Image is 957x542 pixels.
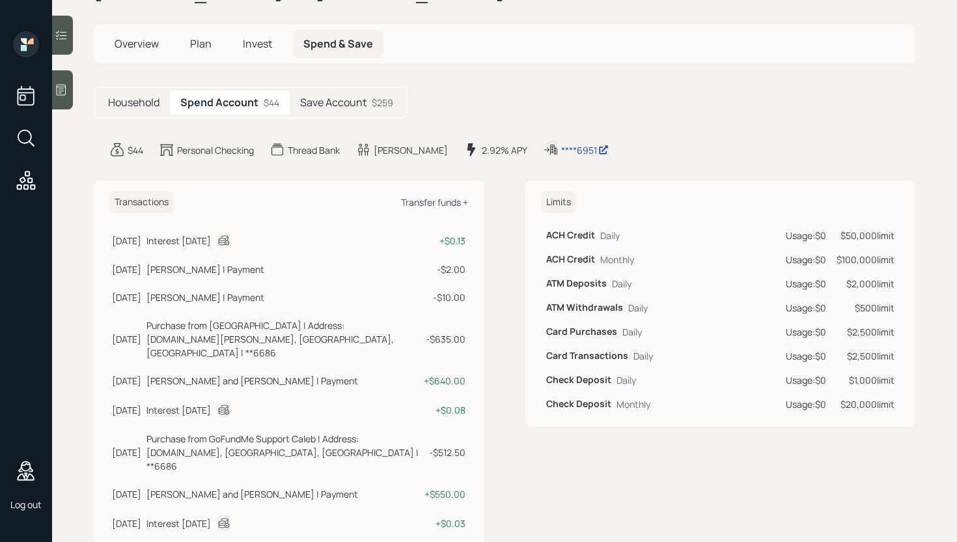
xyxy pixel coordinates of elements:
div: [DATE] [112,234,141,248]
div: Usage: $0 [786,397,826,411]
h5: Spend Account [180,96,258,109]
h6: Transactions [109,192,174,213]
div: Monthly [600,253,634,266]
div: Transfer funds + [401,196,468,208]
div: $2,500 limit [837,325,895,339]
div: + $0.03 [424,517,465,530]
div: [DATE] [112,263,141,276]
div: [DATE] [112,332,141,346]
div: $44 [264,96,279,109]
div: Purchase from [GEOGRAPHIC_DATA] | Address: [DOMAIN_NAME][PERSON_NAME], [GEOGRAPHIC_DATA], [GEOGRA... [146,319,419,360]
div: - $10.00 [424,291,465,304]
div: $50,000 limit [837,229,895,242]
div: [DATE] [112,517,141,530]
div: [PERSON_NAME] | Payment [146,291,264,304]
div: Daily [617,373,636,387]
div: $2,000 limit [837,277,895,291]
div: [DATE] [112,446,141,459]
h5: Household [108,96,159,109]
h6: ATM Withdrawals [546,302,623,313]
div: Interest [DATE] [146,517,211,530]
div: - $512.50 [424,446,465,459]
div: + $0.08 [424,403,465,417]
h6: ATM Deposits [546,278,607,289]
span: Spend & Save [303,36,373,51]
div: Usage: $0 [786,253,826,266]
div: Interest [DATE] [146,403,211,417]
div: [PERSON_NAME] and [PERSON_NAME] | Payment [146,487,358,501]
h6: ACH Credit [546,254,595,265]
div: Usage: $0 [786,325,826,339]
div: [DATE] [112,291,141,304]
div: Daily [633,349,653,363]
span: Plan [190,36,212,51]
div: Usage: $0 [786,229,826,242]
div: $500 limit [837,301,895,315]
div: $259 [372,96,393,109]
div: Usage: $0 [786,349,826,363]
div: $44 [128,143,143,157]
div: Thread Bank [288,143,340,157]
div: Daily [622,325,642,339]
div: + $0.13 [424,234,465,248]
div: [PERSON_NAME] and [PERSON_NAME] | Payment [146,374,358,388]
div: Monthly [617,397,650,411]
div: + $550.00 [424,487,465,501]
div: Usage: $0 [786,373,826,387]
div: Usage: $0 [786,277,826,291]
div: Purchase from GoFundMe Support Caleb | Address: [DOMAIN_NAME], [GEOGRAPHIC_DATA], [GEOGRAPHIC_DAT... [146,432,419,473]
div: $1,000 limit [837,373,895,387]
h6: ACH Credit [546,230,595,241]
div: [DATE] [112,374,141,388]
h6: Limits [541,192,576,213]
span: Overview [115,36,159,51]
div: $2,500 limit [837,349,895,363]
h6: Card Transactions [546,350,628,362]
div: [PERSON_NAME] | Payment [146,263,264,276]
div: Usage: $0 [786,301,826,315]
h6: Card Purchases [546,326,617,337]
div: Personal Checking [177,143,254,157]
div: Interest [DATE] [146,234,211,248]
div: - $2.00 [424,263,465,276]
div: [PERSON_NAME] [374,143,448,157]
div: [DATE] [112,403,141,417]
span: Invest [243,36,272,51]
h6: Check Deposit [546,375,611,386]
div: Log out [10,498,42,511]
div: [DATE] [112,487,141,501]
div: $100,000 limit [837,253,895,266]
div: - $635.00 [424,332,465,346]
div: Daily [600,229,620,242]
div: Daily [628,301,648,315]
h6: Check Deposit [546,399,611,410]
div: $20,000 limit [837,397,895,411]
div: + $640.00 [424,374,465,388]
div: 2.92% APY [482,143,527,157]
div: Daily [612,277,631,291]
h5: Save Account [300,96,367,109]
